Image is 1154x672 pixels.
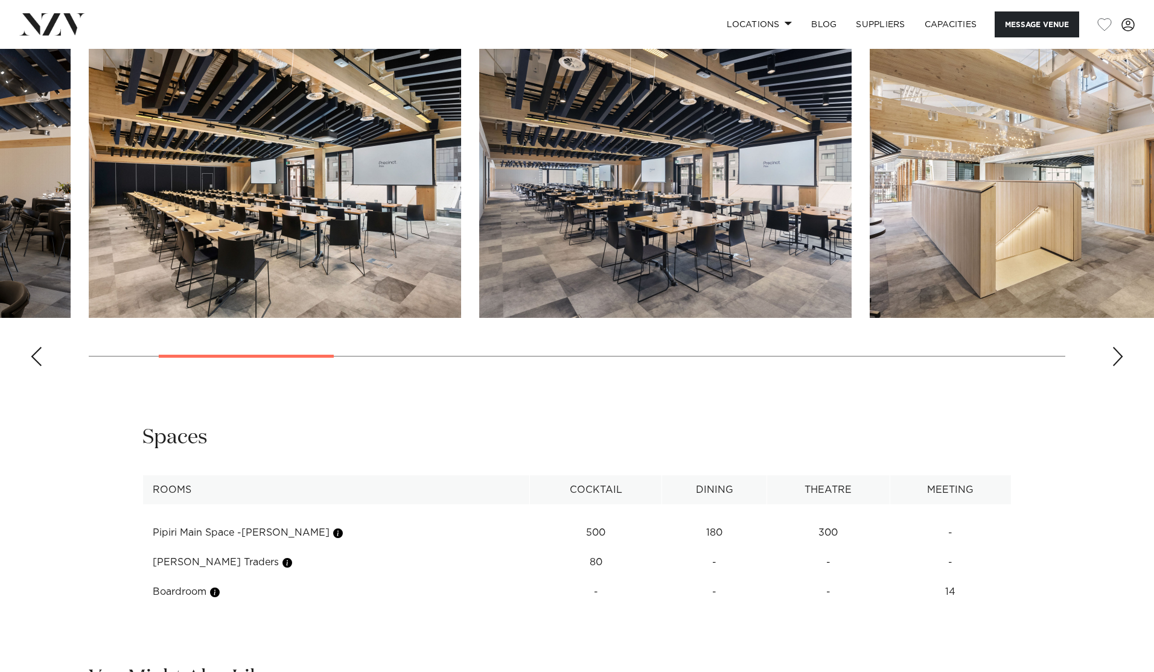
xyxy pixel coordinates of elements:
[846,11,914,37] a: SUPPLIERS
[662,475,767,505] th: Dining
[802,11,846,37] a: BLOG
[915,11,987,37] a: Capacities
[890,475,1011,505] th: Meeting
[479,45,852,318] swiper-slide: 3 / 14
[662,577,767,607] td: -
[142,424,208,451] h2: Spaces
[89,45,461,318] swiper-slide: 2 / 14
[890,548,1011,577] td: -
[529,518,662,548] td: 500
[529,475,662,505] th: Cocktail
[717,11,802,37] a: Locations
[767,475,890,505] th: Theatre
[995,11,1079,37] button: Message Venue
[529,548,662,577] td: 80
[890,518,1011,548] td: -
[767,548,890,577] td: -
[143,475,530,505] th: Rooms
[143,577,530,607] td: Boardroom
[143,518,530,548] td: Pipiri Main Space -[PERSON_NAME]
[143,548,530,577] td: [PERSON_NAME] Traders
[529,577,662,607] td: -
[662,518,767,548] td: 180
[767,577,890,607] td: -
[767,518,890,548] td: 300
[662,548,767,577] td: -
[890,577,1011,607] td: 14
[19,13,85,35] img: nzv-logo.png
